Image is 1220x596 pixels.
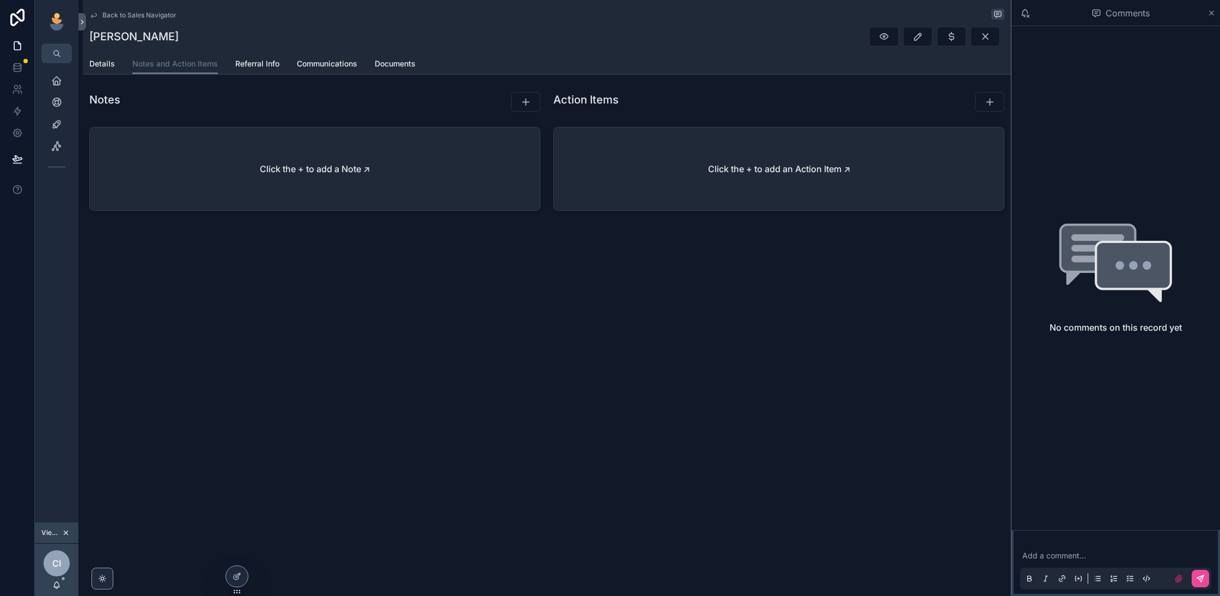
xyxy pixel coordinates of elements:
[375,54,416,76] a: Documents
[89,58,115,69] span: Details
[708,162,850,175] h2: Click the + to add an Action Item ↗
[132,54,218,75] a: Notes and Action Items
[41,528,60,537] span: Viewing as CCC
[102,11,176,20] span: Back to Sales Navigator
[35,63,78,190] div: scrollable content
[48,13,65,31] img: App logo
[1106,7,1150,20] span: Comments
[52,557,61,570] span: CI
[89,92,120,107] h1: Notes
[235,58,279,69] span: Referral Info
[1050,321,1182,334] h2: No comments on this record yet
[235,54,279,76] a: Referral Info
[89,29,179,44] h1: [PERSON_NAME]
[89,11,176,20] a: Back to Sales Navigator
[132,58,218,69] span: Notes and Action Items
[89,54,115,76] a: Details
[553,92,619,107] h1: Action Items
[297,54,357,76] a: Communications
[297,58,357,69] span: Communications
[375,58,416,69] span: Documents
[260,162,370,175] h2: Click the + to add a Note ↗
